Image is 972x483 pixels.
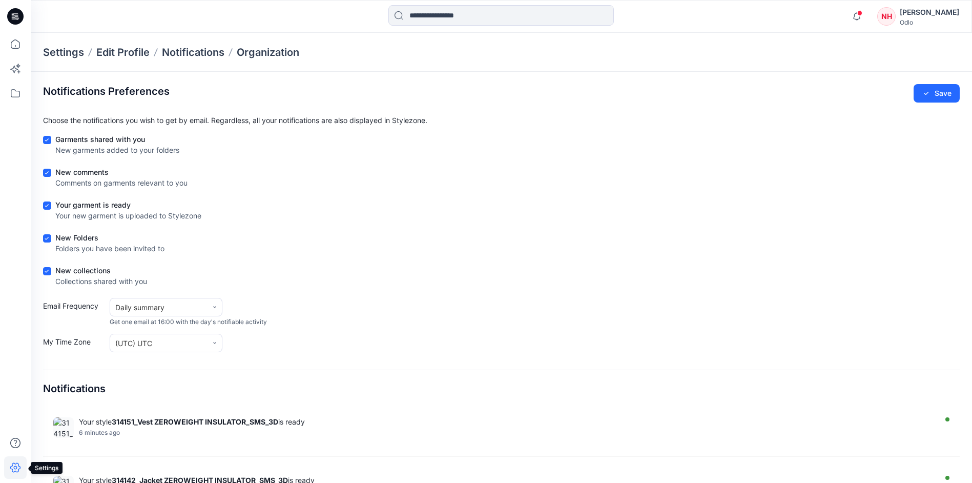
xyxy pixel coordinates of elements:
[162,45,224,59] a: Notifications
[877,7,896,26] div: NH
[43,300,105,327] label: Email Frequency
[55,145,179,155] div: New garments added to your folders
[43,336,105,352] label: My Time Zone
[112,417,278,426] strong: 314151_Vest ZEROWEIGHT INSULATOR_SMS_3D
[55,276,147,287] div: Collections shared with you
[55,167,188,177] div: New comments
[43,85,170,97] h2: Notifications Preferences
[237,45,299,59] a: Organization
[79,429,933,436] div: Tuesday, August 26, 2025 08:31
[914,84,960,103] button: Save
[55,265,147,276] div: New collections
[55,210,201,221] div: Your new garment is uploaded to Stylezone
[55,134,179,145] div: Garments shared with you
[43,383,106,395] h4: Notifications
[55,177,188,188] div: Comments on garments relevant to you
[55,243,164,254] div: Folders you have been invited to
[43,45,84,59] p: Settings
[115,302,202,313] div: Daily summary
[79,417,933,426] div: Your style is ready
[900,18,959,26] div: Odlo
[55,232,164,243] div: New Folders
[43,115,960,126] p: Choose the notifications you wish to get by email. Regardless, all your notifications are also di...
[115,338,202,349] div: (UTC) UTC
[110,317,267,327] span: Get one email at 16:00 with the day's notifiable activity
[900,6,959,18] div: [PERSON_NAME]
[53,417,74,438] img: 314151_Vest ZEROWEIGHT INSULATOR_SMS_3D
[96,45,150,59] a: Edit Profile
[55,199,201,210] div: Your garment is ready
